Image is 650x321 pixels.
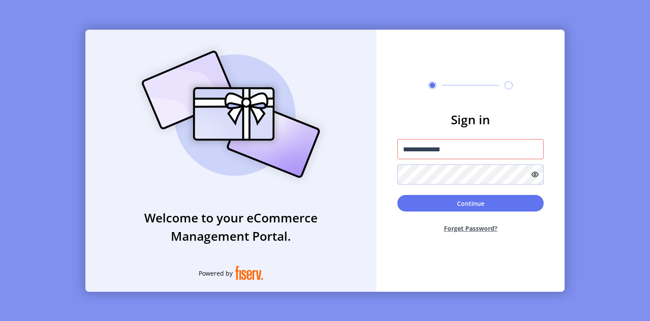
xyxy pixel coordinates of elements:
[397,195,544,212] button: Continue
[397,217,544,240] button: Forget Password?
[397,110,544,129] h3: Sign in
[199,269,233,278] span: Powered by
[129,41,333,188] img: card_Illustration.svg
[85,208,376,245] h3: Welcome to your eCommerce Management Portal.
